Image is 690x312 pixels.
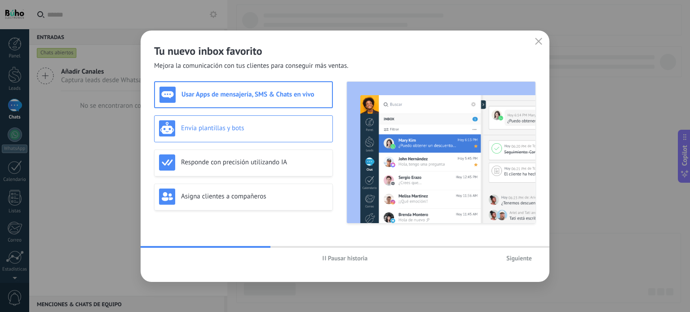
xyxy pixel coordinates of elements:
[154,44,536,58] h2: Tu nuevo inbox favorito
[181,158,328,167] h3: Responde con precisión utilizando IA
[318,251,372,265] button: Pausar historia
[154,62,349,70] span: Mejora la comunicación con tus clientes para conseguir más ventas.
[502,251,536,265] button: Siguiente
[181,90,327,99] h3: Usar Apps de mensajería, SMS & Chats en vivo
[181,192,328,201] h3: Asigna clientes a compañeros
[328,255,368,261] span: Pausar historia
[506,255,532,261] span: Siguiente
[181,124,328,132] h3: Envía plantillas y bots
